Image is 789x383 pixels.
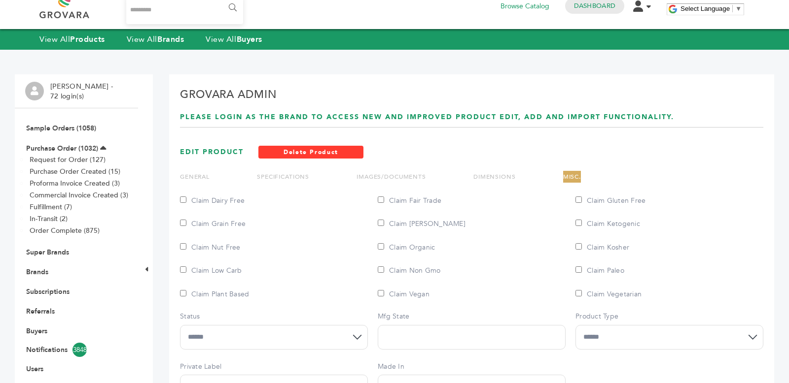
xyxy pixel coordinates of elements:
a: Order Complete (875) [30,226,100,235]
label: Claim Grain Free [180,219,246,228]
a: GENERAL [180,173,210,181]
label: Claim Nut Free [180,243,241,252]
a: Super Brands [26,248,69,257]
a: IMAGES/DOCUMENTS [357,173,426,181]
a: Commercial Invoice Created (3) [30,191,128,200]
a: Notifications3848 [26,343,127,357]
label: Mfg State [378,312,566,321]
input: Claim Kosher [575,243,582,250]
a: Subscriptions [26,287,70,296]
input: Claim Low Carb [180,266,186,273]
a: DIMENSIONS [473,173,516,181]
strong: Brands [157,34,184,45]
label: Claim Plant Based [180,289,249,299]
a: Request for Order (127) [30,155,106,164]
label: Claim Paleo [575,266,624,275]
h1: Please login as the Brand to access new and improved Product Edit, Add and Import functionality. [180,112,763,122]
label: Product Type [575,312,763,321]
input: Claim Grain Free [180,220,186,226]
label: Made In [378,362,566,372]
a: Delete Product [258,146,363,159]
a: View AllProducts [39,34,105,45]
a: Purchase Order Created (15) [30,167,120,176]
label: Private Label [180,362,368,372]
li: [PERSON_NAME] - 72 login(s) [50,82,115,101]
img: profile.png [25,82,44,100]
input: Claim Plant Based [180,290,186,296]
span: ▼ [735,5,742,12]
a: Proforma Invoice Created (3) [30,179,120,188]
label: Claim [PERSON_NAME] [378,219,466,228]
strong: Products [70,34,105,45]
h1: EDIT PRODUCT [180,147,244,157]
a: Buyers [26,326,47,336]
a: Browse Catalog [501,1,549,12]
input: Claim Nut Free [180,243,186,250]
a: Referrals [26,307,55,316]
a: Select Language​ [681,5,742,12]
label: Claim Kosher [575,243,629,252]
input: Claim Non Gmo [378,266,384,273]
strong: Buyers [237,34,262,45]
label: Claim Gluten Free [575,196,646,205]
input: Claim Dairy Free [180,196,186,203]
label: Claim Vegan [378,289,430,299]
a: Brands [26,267,48,277]
input: Claim Organic [378,243,384,250]
a: SPECIFICATIONS [257,173,309,181]
label: Claim Vegetarian [575,289,642,299]
a: Sample Orders (1058) [26,124,96,133]
input: Claim Fair Trade [378,196,384,203]
a: Purchase Order (1032) [26,144,98,153]
label: Claim Low Carb [180,266,242,275]
a: View AllBuyers [206,34,262,45]
span: Select Language [681,5,730,12]
input: Claim Vegetarian [575,290,582,296]
label: Claim Non Gmo [378,266,440,275]
label: Claim Organic [378,243,435,252]
input: Claim Paleo [575,266,582,273]
label: Claim Ketogenic [575,219,640,228]
label: Claim Dairy Free [180,196,245,205]
a: View AllBrands [127,34,184,45]
a: Fulfillment (7) [30,202,72,212]
input: Claim Ketogenic [575,220,582,226]
h2: Grovara Admin [180,87,763,107]
input: Claim [PERSON_NAME] [378,220,384,226]
a: In-Transit (2) [30,214,68,223]
a: MISC. [563,173,581,181]
label: Status [180,312,368,321]
label: Claim Fair Trade [378,196,441,205]
a: Users [26,364,43,374]
span: 3848 [72,343,87,357]
input: Claim Gluten Free [575,196,582,203]
a: Dashboard [574,1,615,10]
input: Claim Vegan [378,290,384,296]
